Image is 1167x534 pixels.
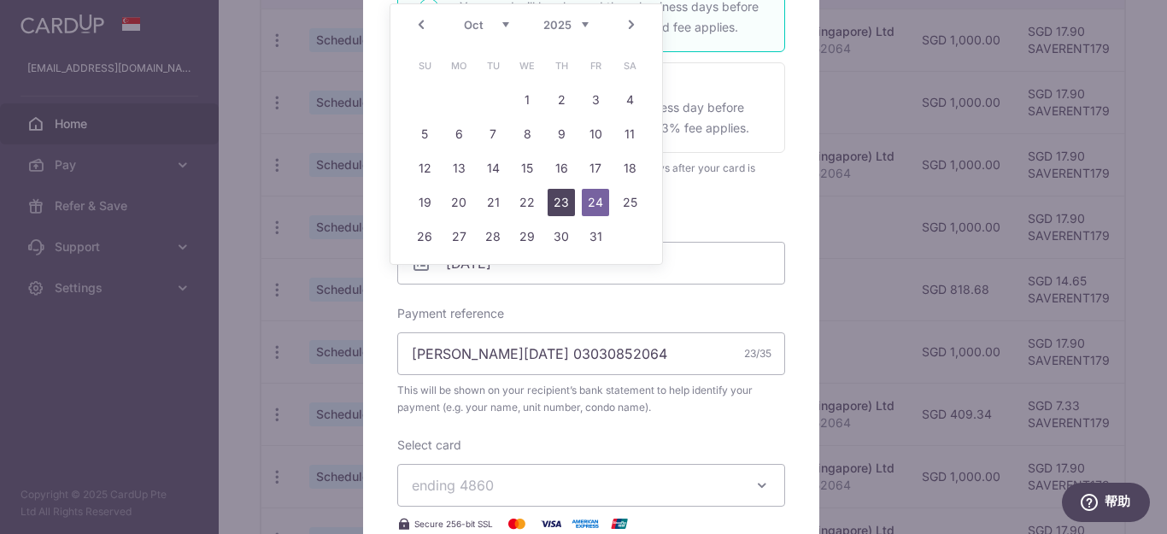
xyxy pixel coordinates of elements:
span: Sunday [411,52,438,79]
a: 18 [616,155,643,182]
div: 23/35 [744,345,771,362]
span: Saturday [616,52,643,79]
iframe: 打开一个小组件，您可以在其中找到更多信息 [1061,483,1150,525]
img: Visa [534,513,568,534]
a: 15 [513,155,541,182]
span: Thursday [548,52,575,79]
a: 21 [479,189,507,216]
img: UnionPay [602,513,636,534]
a: 30 [548,223,575,250]
a: 13 [445,155,472,182]
a: 26 [411,223,438,250]
span: This will be shown on your recipient’s bank statement to help identify your payment (e.g. your na... [397,382,785,416]
a: Prev [411,15,431,35]
span: Secure 256-bit SSL [414,517,493,531]
label: Select card [397,437,461,454]
a: 25 [616,189,643,216]
label: Payment reference [397,305,504,322]
a: 11 [616,120,643,148]
a: 9 [548,120,575,148]
a: 16 [548,155,575,182]
a: 23 [548,189,575,216]
a: 2 [548,86,575,114]
a: 27 [445,223,472,250]
a: 5 [411,120,438,148]
a: 17 [582,155,609,182]
a: 3 [582,86,609,114]
a: 7 [479,120,507,148]
img: American Express [568,513,602,534]
img: Mastercard [500,513,534,534]
span: Tuesday [479,52,507,79]
a: 10 [582,120,609,148]
a: 19 [411,189,438,216]
a: 4 [616,86,643,114]
a: 28 [479,223,507,250]
a: 31 [582,223,609,250]
span: Friday [582,52,609,79]
a: 22 [513,189,541,216]
button: ending 4860 [397,464,785,507]
a: 24 [582,189,609,216]
a: 14 [479,155,507,182]
a: 29 [513,223,541,250]
a: 6 [445,120,472,148]
a: 1 [513,86,541,114]
a: 12 [411,155,438,182]
span: ending 4860 [412,477,494,494]
span: Monday [445,52,472,79]
a: 20 [445,189,472,216]
span: Wednesday [513,52,541,79]
a: Next [621,15,642,35]
a: 8 [513,120,541,148]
